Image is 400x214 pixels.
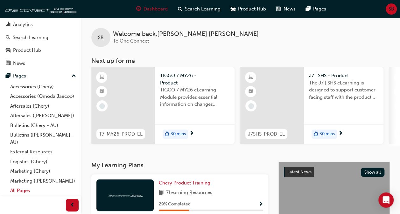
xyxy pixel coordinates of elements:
span: TIGGO 7 MY26 eLearning Module provides essential information on changes introduced with the new M... [160,86,229,108]
div: Product Hub [13,47,41,54]
div: Analytics [13,21,33,28]
a: Accessories (Omoda Jaecoo) [8,91,79,101]
a: Product Hub [3,44,79,56]
span: The J7 | SHS eLearning is designed to support customer facing staff with the product and sales in... [309,79,378,101]
a: Marketing (Chery) [8,166,79,176]
a: Latest NewsShow all [284,167,384,177]
img: oneconnect [108,192,143,198]
span: learningResourceType_ELEARNING-icon [100,73,104,82]
a: News [3,57,79,69]
span: next-icon [338,131,343,137]
button: Pages [3,70,79,82]
span: To One Connect [113,38,149,44]
a: Aftersales (Chery) [8,101,79,111]
span: Latest News [287,169,312,175]
a: Marketing ([PERSON_NAME]) [8,176,79,186]
span: book-icon [159,189,164,197]
img: oneconnect [3,3,76,15]
span: duration-icon [165,130,169,138]
a: news-iconNews [271,3,301,16]
span: Show Progress [258,202,263,207]
span: learningRecordVerb_NONE-icon [99,103,105,109]
a: Accessories (Chery) [8,82,79,92]
span: Chery Product Training [159,180,210,186]
div: News [13,60,25,67]
span: 30 mins [171,130,186,138]
a: T7-MY26-PROD-ELTIGGO 7 MY26 - ProductTIGGO 7 MY26 eLearning Module provides essential information... [91,67,235,144]
a: Bulletins (Chery - AU) [8,121,79,130]
button: Show all [361,168,385,177]
span: booktick-icon [100,88,104,96]
span: learningResourceType_ELEARNING-icon [249,73,253,82]
a: External Resources [8,147,79,157]
button: SB [386,3,397,15]
span: booktick-icon [249,88,253,96]
span: news-icon [6,61,11,66]
div: Open Intercom Messenger [378,192,394,208]
span: up-icon [72,72,76,80]
a: car-iconProduct Hub [226,3,271,16]
span: Search Learning [185,5,221,13]
span: pages-icon [6,73,11,79]
span: 7 Learning Resources [166,189,212,197]
a: All Pages [8,186,79,196]
span: Product Hub [238,5,266,13]
a: pages-iconPages [301,3,331,16]
span: next-icon [189,131,194,137]
span: car-icon [231,5,235,13]
span: 30 mins [319,130,335,138]
a: Bulletins ([PERSON_NAME] - AU) [8,130,79,147]
span: prev-icon [70,201,75,209]
span: TIGGO 7 MY26 - Product [160,72,229,86]
span: learningRecordVerb_NONE-icon [248,103,254,109]
span: pages-icon [306,5,311,13]
span: chart-icon [6,22,11,28]
h3: Next up for me [81,57,400,64]
span: Pages [313,5,326,13]
a: search-iconSearch Learning [173,3,226,16]
span: News [284,5,296,13]
span: search-icon [6,35,10,41]
a: Analytics [3,19,79,30]
span: SB [389,5,394,13]
h3: My Learning Plans [91,162,268,169]
span: SB [98,34,104,41]
span: duration-icon [314,130,318,138]
span: guage-icon [136,5,141,13]
span: T7-MY26-PROD-EL [99,130,143,138]
div: Pages [13,72,26,80]
button: Show Progress [258,200,263,208]
a: Aftersales ([PERSON_NAME]) [8,111,79,121]
a: J7SHS-PROD-ELJ7 | SHS - ProductThe J7 | SHS eLearning is designed to support customer facing staf... [240,67,383,144]
a: Search Learning [3,32,79,43]
a: Logistics (Chery) [8,157,79,167]
span: 29 % Completed [159,201,191,208]
a: Chery Product Training [159,179,213,187]
span: J7SHS-PROD-EL [248,130,285,138]
span: search-icon [178,5,182,13]
span: J7 | SHS - Product [309,72,378,79]
span: Welcome back , [PERSON_NAME] [PERSON_NAME] [113,30,259,38]
a: guage-iconDashboard [131,3,173,16]
div: Search Learning [13,34,48,41]
span: Dashboard [144,5,168,13]
span: news-icon [276,5,281,13]
span: car-icon [6,48,11,53]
